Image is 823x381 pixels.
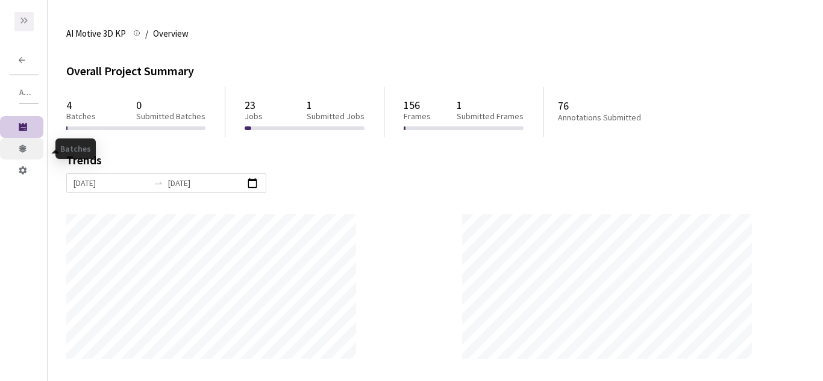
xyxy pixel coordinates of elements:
div: Trends [66,154,788,173]
span: to [154,178,163,188]
p: 156 [404,99,431,111]
p: Jobs [245,111,263,122]
p: Annotations Submitted [558,113,688,123]
span: AI Motive 3D KP [66,26,126,41]
p: Submitted Batches [136,111,205,122]
p: 23 [245,99,263,111]
span: Overview [153,26,189,41]
p: Submitted Frames [457,111,524,122]
span: swap-right [154,178,163,188]
p: Submitted Jobs [307,111,365,122]
span: AI Motive 3D KP [19,87,31,98]
input: End date [168,176,243,190]
p: 76 [558,99,688,112]
p: Batches [66,111,96,122]
li: / [145,26,148,41]
div: Overall Project Summary [66,63,805,80]
p: 1 [307,99,365,111]
p: 1 [457,99,524,111]
p: 0 [136,99,205,111]
p: 4 [66,99,96,111]
input: Start date [74,176,149,190]
p: Frames [404,111,431,122]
